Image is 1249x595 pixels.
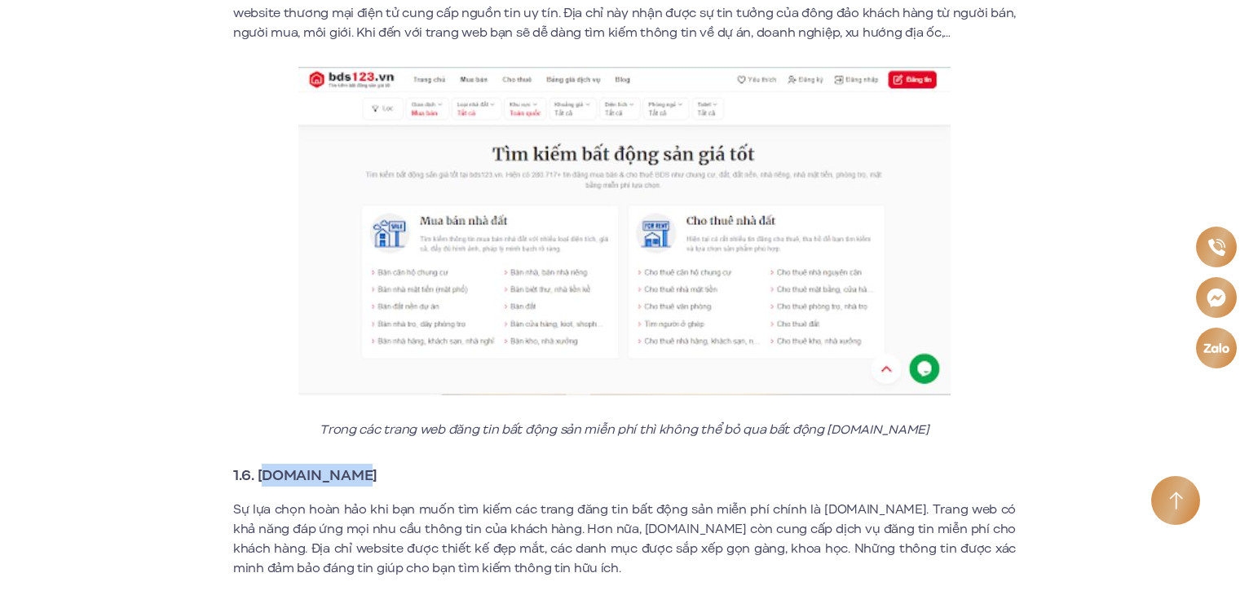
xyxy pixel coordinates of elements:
[1207,288,1226,307] img: Messenger icon
[1169,491,1183,510] img: Arrow icon
[1203,343,1229,353] img: Zalo icon
[298,67,951,395] img: Trong các trang web đăng tin bất động sản miễn phí thì không thể bỏ qua bất động sản123.vn
[233,500,1016,578] p: Sự lựa chọn hoàn hảo khi bạn muốn tìm kiếm các trang đăng tin bất động sản miễn phí chính là [DOM...
[233,465,377,486] strong: 1.6. [DOMAIN_NAME]
[320,421,929,439] em: Trong các trang web đăng tin bất động sản miễn phí thì không thể bỏ qua bất động [DOMAIN_NAME]
[1207,239,1225,256] img: Phone icon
